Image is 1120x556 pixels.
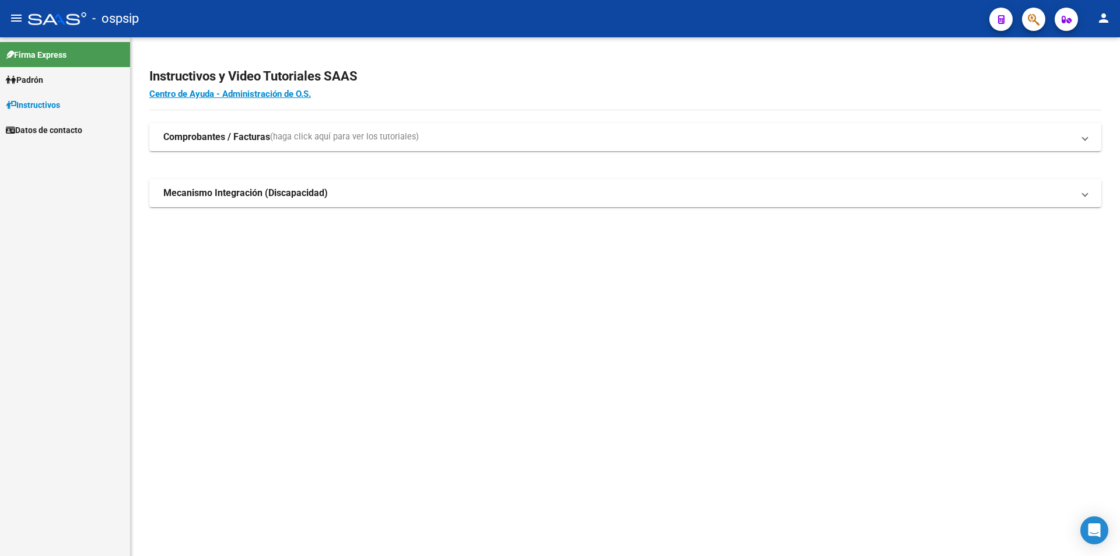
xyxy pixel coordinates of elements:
mat-expansion-panel-header: Mecanismo Integración (Discapacidad) [149,179,1101,207]
span: (haga click aquí para ver los tutoriales) [270,131,419,144]
div: Open Intercom Messenger [1080,516,1108,544]
h2: Instructivos y Video Tutoriales SAAS [149,65,1101,88]
mat-expansion-panel-header: Comprobantes / Facturas(haga click aquí para ver los tutoriales) [149,123,1101,151]
span: Instructivos [6,99,60,111]
a: Centro de Ayuda - Administración de O.S. [149,89,311,99]
span: Datos de contacto [6,124,82,137]
mat-icon: menu [9,11,23,25]
mat-icon: person [1097,11,1111,25]
span: Firma Express [6,48,66,61]
strong: Comprobantes / Facturas [163,131,270,144]
strong: Mecanismo Integración (Discapacidad) [163,187,328,200]
span: - ospsip [92,6,139,32]
span: Padrón [6,74,43,86]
